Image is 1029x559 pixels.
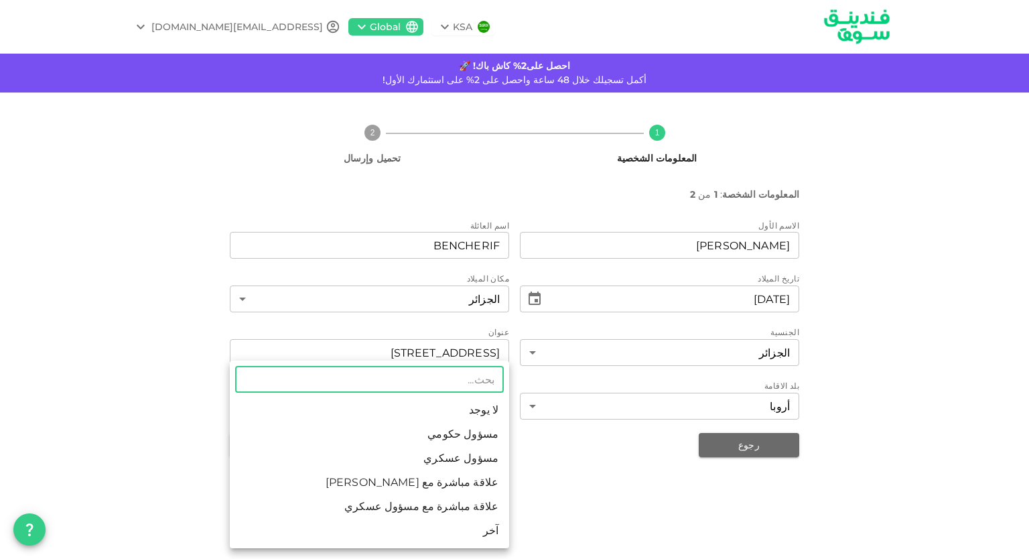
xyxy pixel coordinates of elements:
li: مسؤول عسكري [230,446,509,471]
li: آخر [230,519,509,543]
li: مسؤول حكومي [230,422,509,446]
input: بحث... [235,366,504,393]
li: علاقة مباشرة مع مسؤول عسكري [230,495,509,519]
li: لا يوجد [230,398,509,422]
li: علاقة مباشرة مع [PERSON_NAME] [230,471,509,495]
